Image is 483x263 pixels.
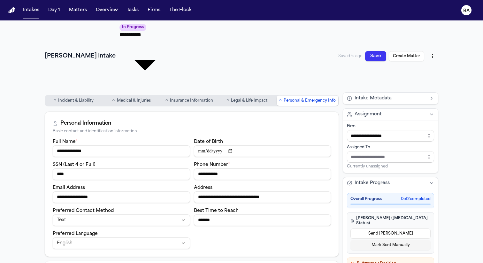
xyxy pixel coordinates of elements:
[119,24,146,31] span: In Progress
[277,96,338,106] button: Go to Personal & Emergency Info
[347,130,434,142] input: Select firm
[145,4,163,16] button: Firms
[427,50,438,62] button: More actions
[20,4,42,16] button: Intakes
[167,4,194,16] button: The Flock
[347,124,434,129] div: Firm
[8,7,15,13] a: Home
[112,97,115,104] span: ○
[194,139,223,144] label: Date of Birth
[53,208,114,213] label: Preferred Contact Method
[355,180,390,186] span: Intake Progress
[350,216,431,226] h4: [PERSON_NAME] ([MEDICAL_DATA] Status)
[8,7,15,13] img: Finch Logo
[117,98,151,103] span: Medical & Injuries
[53,145,190,157] input: Full name
[226,97,229,104] span: ○
[45,96,102,106] button: Go to Incident & Liability
[279,97,282,104] span: ○
[284,98,336,103] span: Personal & Emergency Info
[365,51,386,61] button: Save
[53,139,77,144] label: Full Name
[124,4,141,16] button: Tasks
[93,4,120,16] button: Overview
[194,145,331,157] input: Date of birth
[103,96,160,106] button: Go to Medical & Injuries
[350,197,382,202] span: Overall Progress
[53,162,96,167] label: SSN (Last 4 or Full)
[194,168,331,180] input: Phone number
[401,197,431,202] span: 0 of 2 completed
[347,151,434,163] input: Assign to staff member
[170,98,213,103] span: Insurance Information
[53,185,85,190] label: Email Address
[54,97,56,104] span: ○
[347,164,388,169] span: Currently unassigned
[338,54,363,59] span: Saved 7s ago
[194,185,212,190] label: Address
[194,191,331,203] input: Address
[46,4,63,16] button: Day 1
[58,98,94,103] span: Incident & Liability
[350,228,431,239] button: Send [PERSON_NAME]
[355,111,382,118] span: Assignment
[343,177,438,189] button: Intake Progress
[53,231,98,236] label: Preferred Language
[350,240,431,250] button: Mark Sent Manually
[194,208,239,213] label: Best Time to Reach
[60,120,111,127] div: Personal Information
[165,97,168,104] span: ○
[53,168,190,180] input: SSN
[66,4,89,16] button: Matters
[53,191,190,203] input: Email address
[194,214,331,226] input: Best time to reach
[343,109,438,120] button: Assignment
[343,93,438,104] button: Intake Metadata
[355,95,392,102] span: Intake Metadata
[194,162,230,167] label: Phone Number
[45,52,116,61] h1: [PERSON_NAME] Intake
[119,23,171,90] div: Update intake status
[389,51,424,61] button: Create Matter
[347,145,434,150] div: Assigned To
[161,96,218,106] button: Go to Insurance Information
[231,98,267,103] span: Legal & Life Impact
[219,96,275,106] button: Go to Legal & Life Impact
[53,129,331,134] div: Basic contact and identification information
